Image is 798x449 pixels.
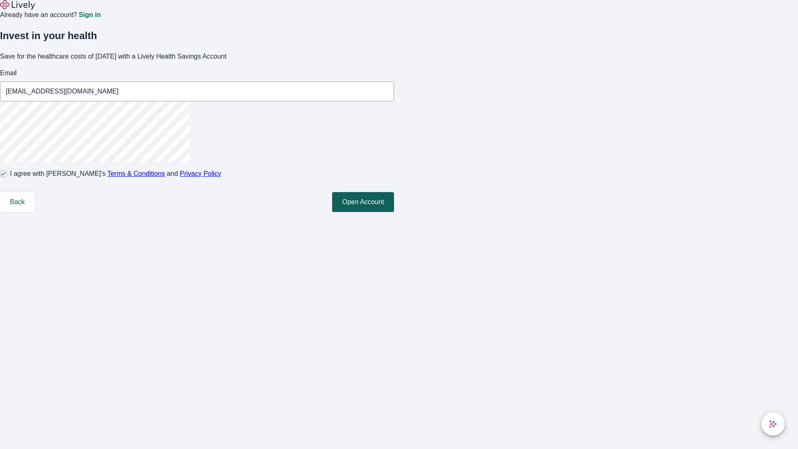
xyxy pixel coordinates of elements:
a: Terms & Conditions [107,170,165,177]
a: Privacy Policy [180,170,222,177]
svg: Lively AI Assistant [769,420,777,428]
button: Open Account [332,192,394,212]
span: I agree with [PERSON_NAME]’s and [10,169,221,179]
a: Sign in [79,12,101,18]
button: chat [761,412,785,436]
